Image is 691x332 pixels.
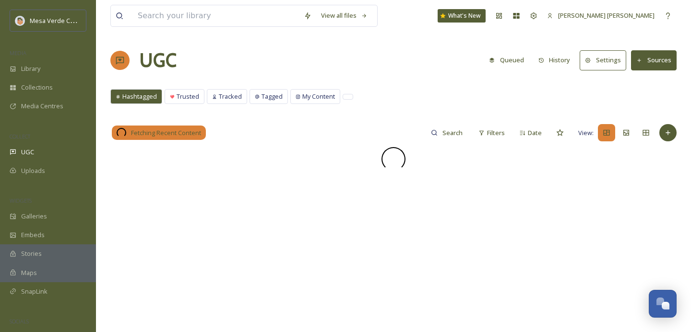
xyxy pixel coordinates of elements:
[534,51,580,69] a: History
[21,230,45,240] span: Embeds
[10,49,26,57] span: MEDIA
[21,212,47,221] span: Galleries
[10,133,30,140] span: COLLECT
[484,51,534,69] a: Queued
[262,92,283,101] span: Tagged
[15,16,25,25] img: MVC%20SnapSea%20logo%20%281%29.png
[558,11,655,20] span: [PERSON_NAME] [PERSON_NAME]
[21,287,48,296] span: SnapLink
[177,92,199,101] span: Trusted
[534,51,575,69] button: History
[131,128,201,137] span: Fetching Recent Content
[139,46,177,75] a: UGC
[487,128,505,137] span: Filters
[21,249,42,258] span: Stories
[542,6,659,25] a: [PERSON_NAME] [PERSON_NAME]
[580,50,631,70] a: Settings
[578,128,594,137] span: View:
[21,268,37,277] span: Maps
[649,290,677,318] button: Open Chat
[10,318,29,325] span: SOCIALS
[580,50,626,70] button: Settings
[302,92,335,101] span: My Content
[21,83,53,92] span: Collections
[484,51,529,69] button: Queued
[30,16,89,25] span: Mesa Verde Country
[21,148,34,157] span: UGC
[21,64,40,73] span: Library
[438,9,486,23] a: What's New
[219,92,242,101] span: Tracked
[316,6,372,25] a: View all files
[21,166,45,175] span: Uploads
[528,128,542,137] span: Date
[122,92,157,101] span: Hashtagged
[10,197,32,204] span: WIDGETS
[133,5,299,26] input: Search your library
[438,123,469,142] input: Search
[21,102,63,111] span: Media Centres
[631,50,677,70] button: Sources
